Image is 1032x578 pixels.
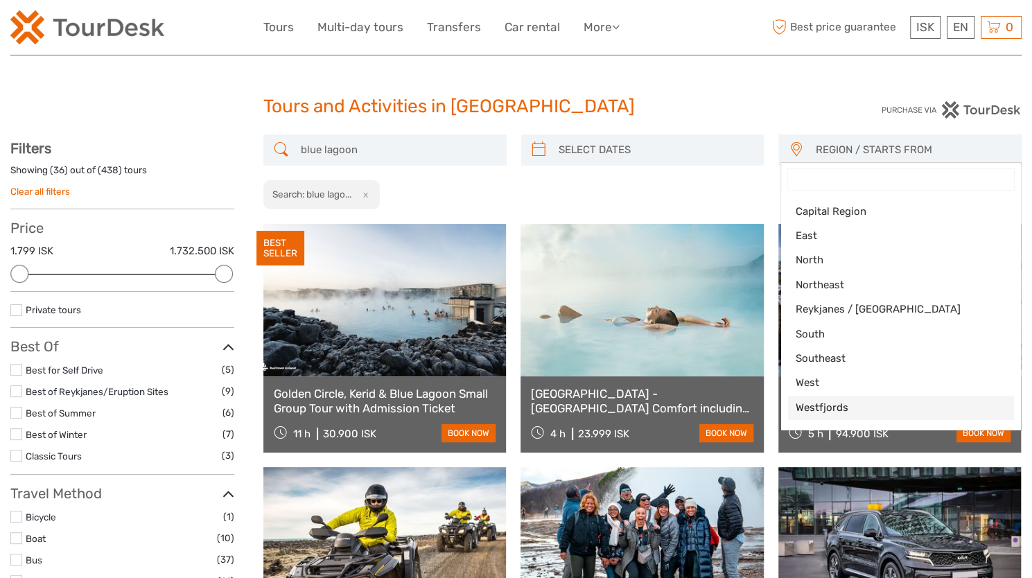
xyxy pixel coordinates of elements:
[916,20,934,34] span: ISK
[222,383,234,399] span: (9)
[26,450,82,462] a: Classic Tours
[441,424,496,442] a: book now
[159,21,176,38] button: Open LiveChat chat widget
[222,426,234,442] span: (7)
[956,424,1011,442] a: book now
[10,140,51,157] strong: Filters
[263,17,294,37] a: Tours
[217,530,234,546] span: (10)
[295,138,500,162] input: SEARCH
[223,509,234,525] span: (1)
[26,533,46,544] a: Boat
[10,338,234,355] h3: Best Of
[19,24,157,35] p: We're away right now. Please check back later!
[323,428,376,440] div: 30.900 ISK
[795,204,983,219] span: Capital Region
[222,405,234,421] span: (6)
[795,229,983,243] span: East
[1004,20,1015,34] span: 0
[263,96,769,118] h1: Tours and Activities in [GEOGRAPHIC_DATA]
[26,429,87,440] a: Best of Winter
[10,220,234,236] h3: Price
[795,253,983,268] span: North
[53,164,64,177] label: 36
[788,169,1014,190] input: Search
[578,428,629,440] div: 23.999 ISK
[795,278,983,292] span: Northeast
[807,428,823,440] span: 5 h
[10,244,53,259] label: 1.799 ISK
[795,351,983,366] span: Southeast
[10,10,164,44] img: 120-15d4194f-c635-41b9-a512-a3cb382bfb57_logo_small.png
[769,16,907,39] span: Best price guarantee
[795,401,983,415] span: Westfjords
[795,376,983,390] span: West
[317,17,403,37] a: Multi-day tours
[222,448,234,464] span: (3)
[835,428,888,440] div: 94.900 ISK
[531,387,753,415] a: [GEOGRAPHIC_DATA] - [GEOGRAPHIC_DATA] Comfort including admission
[427,17,481,37] a: Transfers
[222,362,234,378] span: (5)
[217,552,234,568] span: (37)
[553,138,758,162] input: SELECT DATES
[10,164,234,185] div: Showing ( ) out of ( ) tours
[10,485,234,502] h3: Travel Method
[293,428,311,440] span: 11 h
[170,244,234,259] label: 1.732.500 ISK
[26,386,168,397] a: Best of Reykjanes/Eruption Sites
[26,408,96,419] a: Best of Summer
[809,139,1015,161] button: REGION / STARTS FROM
[699,424,753,442] a: book now
[274,387,496,415] a: Golden Circle, Kerid & Blue Lagoon Small Group Tour with Admission Ticket
[256,231,304,265] div: BEST SELLER
[272,189,351,200] h2: Search: blue lago...
[795,302,983,317] span: Reykjanes / [GEOGRAPHIC_DATA]
[26,511,56,523] a: Bicycle
[505,17,560,37] a: Car rental
[795,327,983,342] span: South
[584,17,620,37] a: More
[881,101,1022,119] img: PurchaseViaTourDesk.png
[26,365,103,376] a: Best for Self Drive
[26,554,42,566] a: Bus
[353,187,372,202] button: x
[947,16,974,39] div: EN
[101,164,119,177] label: 438
[26,304,81,315] a: Private tours
[550,428,566,440] span: 4 h
[10,186,70,197] a: Clear all filters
